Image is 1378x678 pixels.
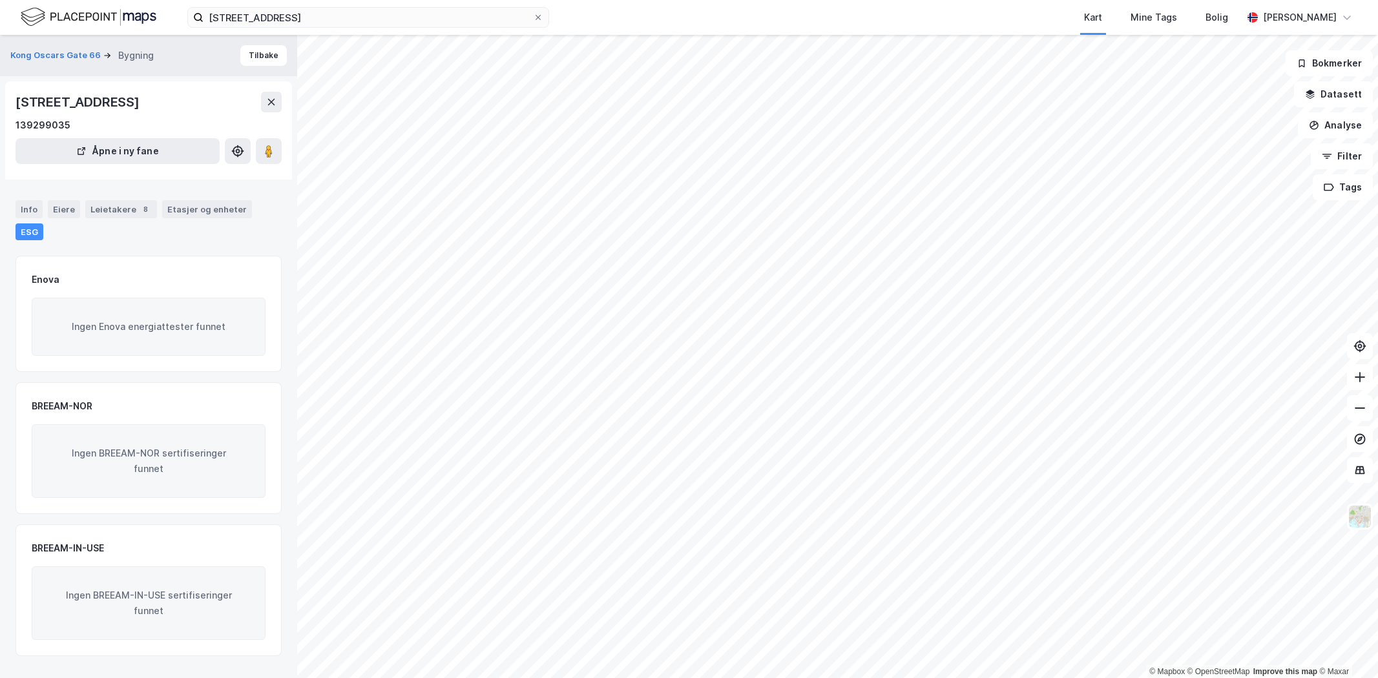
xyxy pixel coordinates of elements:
[1149,667,1185,676] a: Mapbox
[16,138,220,164] button: Åpne i ny fane
[32,272,59,287] div: Enova
[1187,667,1250,676] a: OpenStreetMap
[1348,504,1372,529] img: Z
[1294,81,1373,107] button: Datasett
[16,223,43,240] div: ESG
[16,118,70,133] div: 139299035
[48,200,80,218] div: Eiere
[204,8,533,27] input: Søk på adresse, matrikkel, gårdeiere, leietakere eller personer
[1313,616,1378,678] div: Kontrollprogram for chat
[32,566,266,640] div: Ingen BREEAM-IN-USE sertifiseringer funnet
[139,203,152,216] div: 8
[1313,616,1378,678] iframe: Chat Widget
[1084,10,1102,25] div: Kart
[1131,10,1177,25] div: Mine Tags
[1206,10,1228,25] div: Bolig
[240,45,287,66] button: Tilbake
[1298,112,1373,138] button: Analyse
[10,49,103,62] button: Kong Oscars Gate 66
[32,540,104,556] div: BREEAM-IN-USE
[1286,50,1373,76] button: Bokmerker
[1263,10,1337,25] div: [PERSON_NAME]
[16,92,142,112] div: [STREET_ADDRESS]
[32,398,92,414] div: BREEAM-NOR
[1311,143,1373,169] button: Filter
[21,6,156,28] img: logo.f888ab2527a4732fd821a326f86c7f29.svg
[1313,174,1373,200] button: Tags
[1253,667,1317,676] a: Improve this map
[32,424,266,498] div: Ingen BREEAM-NOR sertifiseringer funnet
[118,48,154,63] div: Bygning
[85,200,157,218] div: Leietakere
[32,298,266,356] div: Ingen Enova energiattester funnet
[16,200,43,218] div: Info
[167,203,247,215] div: Etasjer og enheter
